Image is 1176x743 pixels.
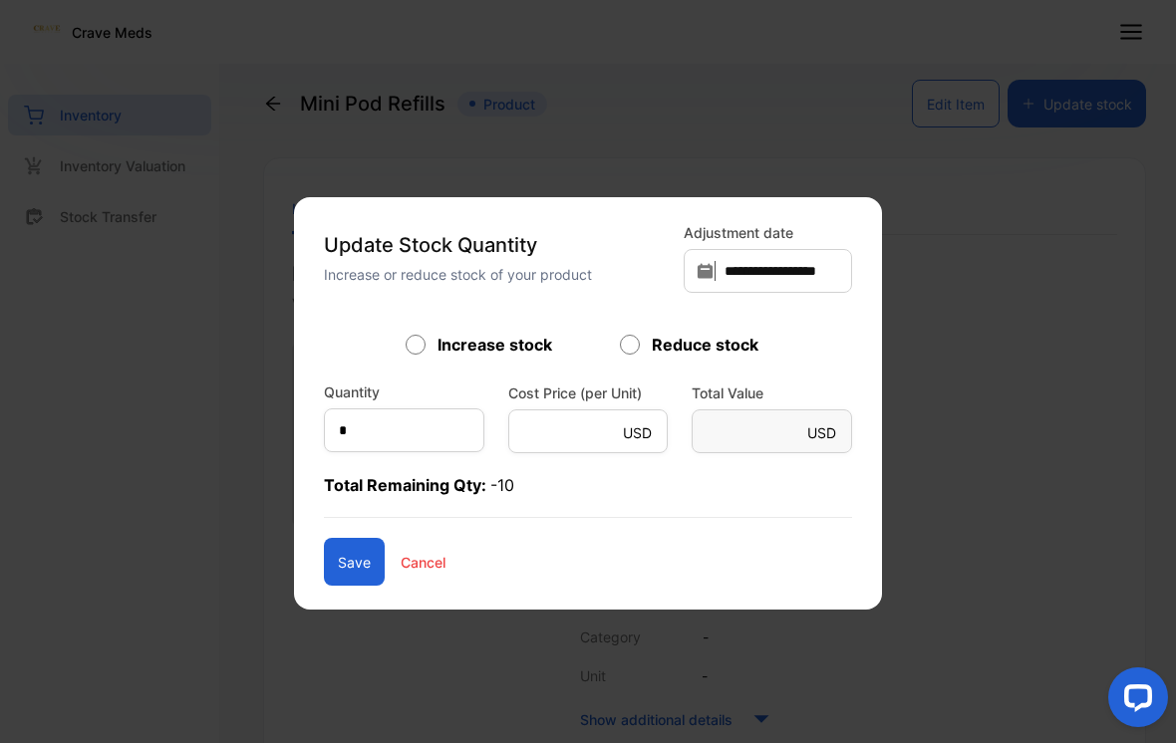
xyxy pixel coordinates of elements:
p: USD [807,422,836,443]
label: Reduce stock [652,333,758,357]
button: Save [324,538,385,586]
label: Increase stock [438,333,552,357]
p: Total Remaining Qty: [324,473,852,518]
p: Update Stock Quantity [324,230,672,260]
span: -10 [490,475,514,495]
label: Cost Price (per Unit) [508,382,669,403]
p: Cancel [401,552,445,573]
p: USD [623,422,652,443]
iframe: LiveChat chat widget [1092,659,1176,743]
label: Adjustment date [684,222,852,243]
label: Total Value [692,382,852,403]
p: Increase or reduce stock of your product [324,264,672,285]
label: Quantity [324,381,380,402]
